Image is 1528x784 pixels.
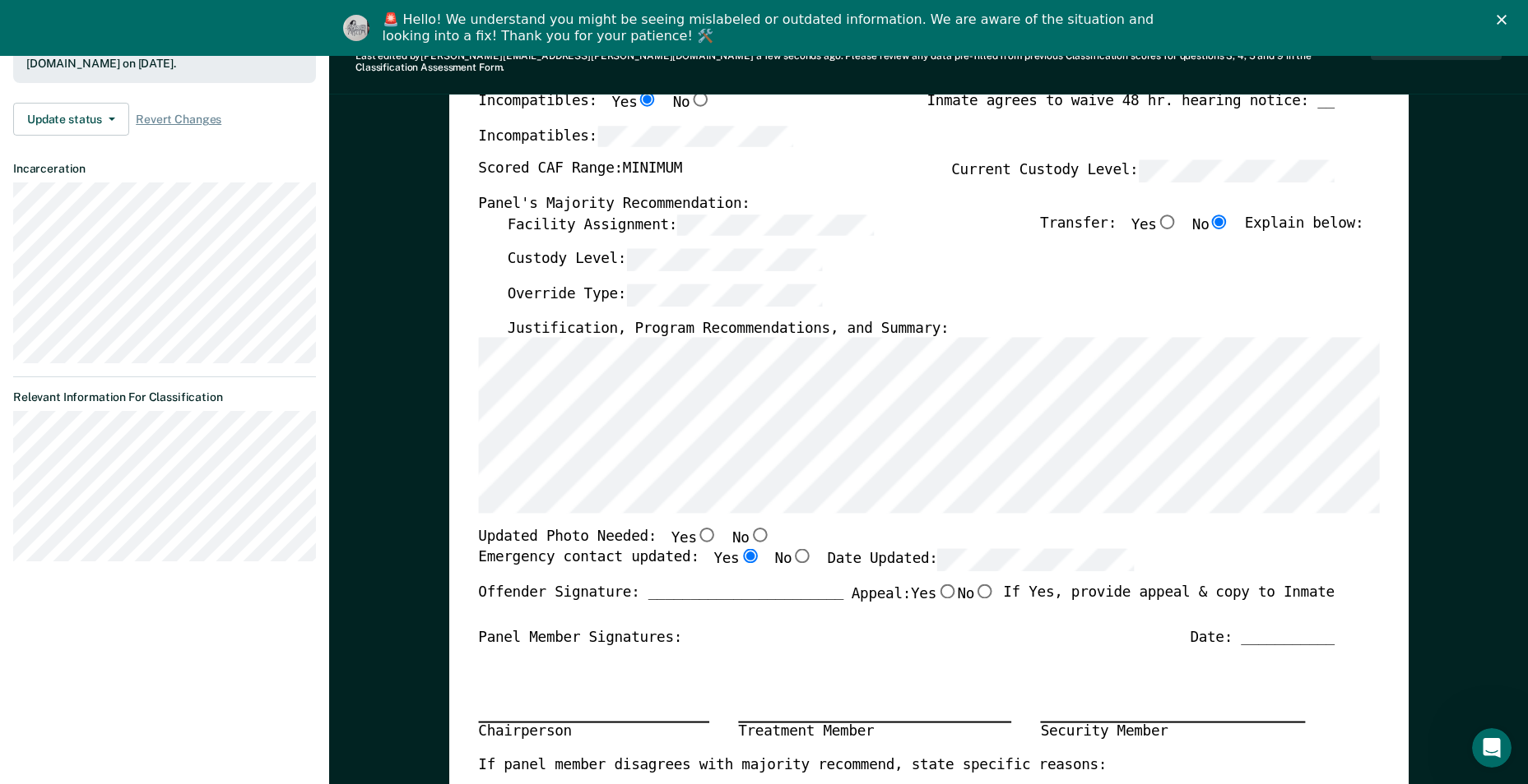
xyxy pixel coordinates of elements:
[677,214,873,236] input: Facility Assignment:
[1472,728,1512,768] iframe: Intercom live chat
[597,125,793,147] input: Incompatibles:
[732,528,770,548] label: No
[792,548,813,563] input: No
[713,548,759,570] label: Yes
[671,528,717,548] label: Yes
[1190,630,1335,648] div: Date: ___________
[911,583,957,604] label: Yes
[355,50,1371,74] div: Last edited by [PERSON_NAME][EMAIL_ADDRESS][PERSON_NAME][DOMAIN_NAME] . Please review any data pr...
[738,721,1011,741] div: Treatment Member
[478,756,1107,775] label: If panel member disagrees with majority recommend, state specific reasons:
[611,91,657,112] label: Yes
[937,548,1133,570] input: Date Updated:
[1497,15,1513,25] div: Close
[507,319,949,338] label: Justification, Program Recommendations, and Summary:
[1138,159,1334,182] input: Current Custody Level:
[478,721,709,741] div: Chairperson
[478,630,682,648] div: Panel Member Signatures:
[739,548,760,563] input: Yes
[936,583,958,598] input: Yes
[827,548,1134,570] label: Date Updated:
[478,528,770,548] div: Updated Photo Needed:
[672,91,710,112] label: No
[13,162,316,176] dt: Incarceration
[749,528,770,542] input: No
[637,91,658,106] input: Yes
[136,113,221,127] span: Revert Changes
[478,91,711,125] div: Incompatibles:
[478,195,1335,214] div: Panel's Majority Recommendation:
[507,284,822,306] label: Override Type:
[927,91,1334,125] div: Inmate agrees to waive 48 hr. hearing notice: __
[507,214,873,236] label: Facility Assignment:
[957,583,995,604] label: No
[756,50,841,62] span: a few seconds ago
[1156,214,1177,228] input: Yes
[383,12,1159,44] div: 🚨 Hello! We understand you might be seeing mislabeled or outdated information. We are aware of th...
[974,583,996,598] input: No
[1040,214,1363,249] div: Transfer: Explain below:
[13,390,316,404] dt: Relevant Information For Classification
[1192,214,1230,236] label: No
[626,249,822,271] input: Custody Level:
[774,548,812,570] label: No
[626,284,822,306] input: Override Type:
[507,249,822,271] label: Custody Level:
[851,583,995,617] label: Appeal:
[696,528,718,542] input: Yes
[1131,214,1177,236] label: Yes
[1040,721,1305,741] div: Security Member
[478,159,682,182] label: Scored CAF Range: MINIMUM
[690,91,711,106] input: No
[478,548,1134,583] div: Emergency contact updated:
[343,15,369,41] img: Profile image for Kim
[951,159,1335,182] label: Current Custody Level:
[13,103,129,136] button: Update status
[478,583,1335,630] div: Offender Signature: _______________________ If Yes, provide appeal & copy to Inmate
[1209,214,1230,228] input: No
[478,125,793,147] label: Incompatibles:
